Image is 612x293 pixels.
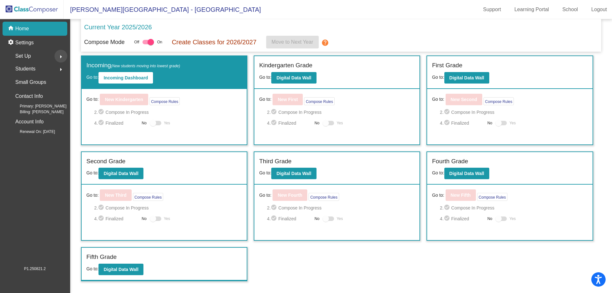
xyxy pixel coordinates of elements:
[149,97,180,105] button: Compose Rules
[164,215,170,223] span: Yes
[337,215,343,223] span: Yes
[449,171,484,176] b: Digital Data Wall
[15,25,29,33] p: Home
[586,4,612,15] a: Logout
[86,157,126,166] label: Second Grade
[98,168,143,179] button: Digital Data Wall
[276,75,311,80] b: Digital Data Wall
[94,119,138,127] span: 4. Finalized
[273,94,303,105] button: New First
[86,192,98,199] span: Go to:
[440,215,484,223] span: 4. Finalized
[164,119,170,127] span: Yes
[266,36,319,48] button: Move to Next Year
[15,92,43,101] p: Contact Info
[432,170,444,175] span: Go to:
[337,119,343,127] span: Yes
[276,171,311,176] b: Digital Data Wall
[105,193,127,198] b: New Third
[10,103,67,109] span: Primary: [PERSON_NAME]
[8,39,15,47] mat-icon: settings
[273,189,307,201] button: New Fourth
[304,97,334,105] button: Compose Rules
[172,37,257,47] p: Create Classes for 2026/2027
[444,72,489,84] button: Digital Data Wall
[267,119,311,127] span: 4. Finalized
[267,204,415,212] span: 2. Compose In Progress
[487,216,492,222] span: No
[157,39,162,45] span: On
[86,266,98,271] span: Go to:
[315,120,319,126] span: No
[105,97,143,102] b: New Kindergarten
[278,193,302,198] b: New Fourth
[509,119,516,127] span: Yes
[446,189,476,201] button: New Fifth
[451,193,471,198] b: New Fifth
[98,264,143,275] button: Digital Data Wall
[315,216,319,222] span: No
[432,96,444,103] span: Go to:
[86,61,180,70] label: Incoming
[432,157,468,166] label: Fourth Grade
[15,39,34,47] p: Settings
[57,53,65,61] mat-icon: arrow_right
[142,216,147,222] span: No
[98,215,106,223] mat-icon: check_circle
[444,168,489,179] button: Digital Data Wall
[259,96,271,103] span: Go to:
[142,120,147,126] span: No
[15,52,31,61] span: Set Up
[271,215,278,223] mat-icon: check_circle
[104,171,138,176] b: Digital Data Wall
[86,170,98,175] span: Go to:
[15,64,35,73] span: Students
[111,64,180,68] span: (New students moving into lowest grade)
[98,108,106,116] mat-icon: check_circle
[100,189,132,201] button: New Third
[444,204,451,212] mat-icon: check_circle
[100,94,148,105] button: New Kindergarten
[86,75,98,80] span: Go to:
[57,66,65,73] mat-icon: arrow_right
[444,119,451,127] mat-icon: check_circle
[440,204,588,212] span: 2. Compose In Progress
[8,25,15,33] mat-icon: home
[321,39,329,47] mat-icon: help
[271,108,278,116] mat-icon: check_circle
[259,75,271,80] span: Go to:
[444,108,451,116] mat-icon: check_circle
[94,215,138,223] span: 4. Finalized
[440,108,588,116] span: 2. Compose In Progress
[64,4,261,15] span: [PERSON_NAME][GEOGRAPHIC_DATA] - [GEOGRAPHIC_DATA]
[557,4,583,15] a: School
[94,108,242,116] span: 2. Compose In Progress
[259,61,312,70] label: Kindergarten Grade
[446,94,482,105] button: New Second
[267,108,415,116] span: 2. Compose In Progress
[509,4,554,15] a: Learning Portal
[84,38,125,47] p: Compose Mode
[104,75,148,80] b: Incoming Dashboard
[259,157,291,166] label: Third Grade
[10,129,55,135] span: Renewal On: [DATE]
[98,204,106,212] mat-icon: check_circle
[86,96,98,103] span: Go to:
[271,168,316,179] button: Digital Data Wall
[10,109,63,115] span: Billing: [PERSON_NAME]
[309,193,339,201] button: Compose Rules
[509,215,516,223] span: Yes
[15,117,44,126] p: Account Info
[98,119,106,127] mat-icon: check_circle
[432,192,444,199] span: Go to:
[278,97,298,102] b: New First
[133,193,163,201] button: Compose Rules
[449,75,484,80] b: Digital Data Wall
[487,120,492,126] span: No
[15,78,46,87] p: Small Groups
[272,39,313,45] span: Move to Next Year
[477,193,507,201] button: Compose Rules
[432,61,462,70] label: First Grade
[444,215,451,223] mat-icon: check_circle
[478,4,506,15] a: Support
